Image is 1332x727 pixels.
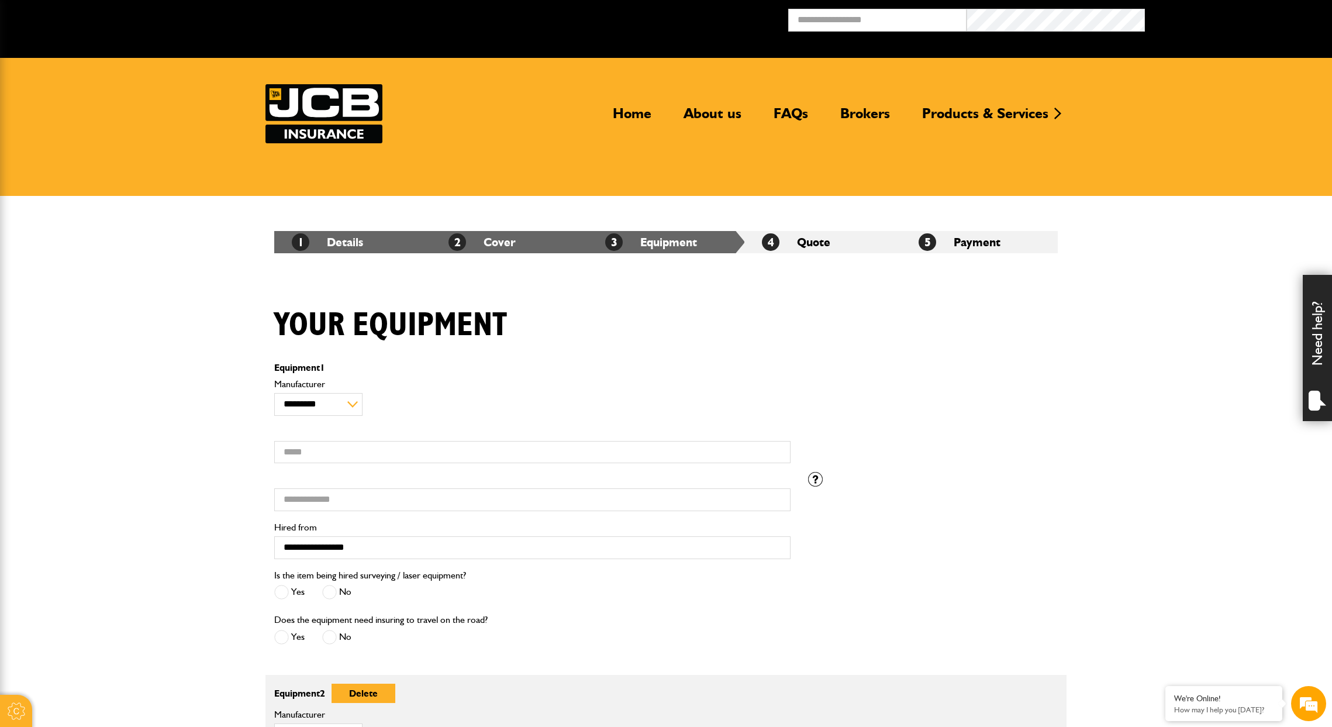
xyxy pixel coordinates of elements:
[274,523,791,532] label: Hired from
[274,380,791,389] label: Manufacturer
[274,571,466,580] label: Is the item being hired surveying / laser equipment?
[448,233,466,251] span: 2
[274,630,305,645] label: Yes
[831,105,899,132] a: Brokers
[274,306,507,345] h1: Your equipment
[292,235,363,249] a: 1Details
[765,105,817,132] a: FAQs
[744,231,901,253] li: Quote
[274,710,791,719] label: Manufacturer
[292,233,309,251] span: 1
[320,688,325,699] span: 2
[762,233,779,251] span: 4
[675,105,750,132] a: About us
[332,684,395,703] button: Delete
[913,105,1057,132] a: Products & Services
[274,615,488,625] label: Does the equipment need insuring to travel on the road?
[1303,275,1332,421] div: Need help?
[1174,694,1274,704] div: We're Online!
[1145,9,1323,27] button: Broker Login
[320,362,325,373] span: 1
[322,585,351,599] label: No
[265,84,382,143] img: JCB Insurance Services logo
[604,105,660,132] a: Home
[274,684,791,703] p: Equipment
[1174,705,1274,714] p: How may I help you today?
[901,231,1058,253] li: Payment
[605,233,623,251] span: 3
[274,585,305,599] label: Yes
[448,235,516,249] a: 2Cover
[322,630,351,645] label: No
[588,231,744,253] li: Equipment
[265,84,382,143] a: JCB Insurance Services
[919,233,936,251] span: 5
[274,363,791,373] p: Equipment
